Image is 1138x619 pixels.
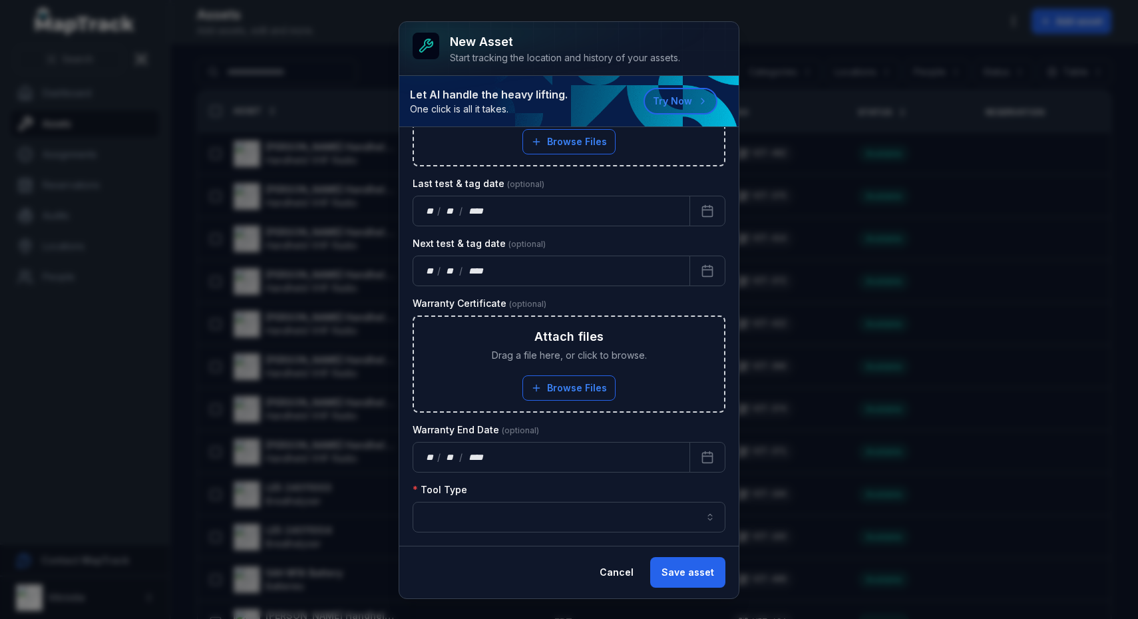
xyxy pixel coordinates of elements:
[442,204,460,218] div: month,
[424,264,437,278] div: day,
[413,297,546,310] label: Warranty Certificate
[413,177,544,190] label: Last test & tag date
[689,256,725,286] button: Calendar
[689,442,725,473] button: Calendar
[437,451,442,464] div: /
[522,375,616,401] button: Browse Files
[459,264,464,278] div: /
[644,88,717,114] button: Try Now
[410,103,568,116] span: One click is all it takes.
[442,264,460,278] div: month,
[413,502,725,532] input: asset-add:cf[f53fc1a0-1094-482c-b36b-34fb7d9f113f]-label
[588,557,645,588] button: Cancel
[413,237,546,250] label: Next test & tag date
[437,264,442,278] div: /
[459,204,464,218] div: /
[522,129,616,154] button: Browse Files
[459,451,464,464] div: /
[450,51,680,65] div: Start tracking the location and history of your assets.
[424,451,437,464] div: day,
[650,557,725,588] button: Save asset
[424,204,437,218] div: day,
[413,423,539,437] label: Warranty End Date
[464,451,488,464] div: year,
[464,204,488,218] div: year,
[689,196,725,226] button: Calendar
[410,87,568,103] strong: Let AI handle the heavy lifting.
[464,264,488,278] div: year,
[437,204,442,218] div: /
[442,451,460,464] div: month,
[450,33,680,51] h3: New asset
[492,349,647,362] span: Drag a file here, or click to browse.
[534,327,604,346] h3: Attach files
[413,483,467,497] label: Tool Type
